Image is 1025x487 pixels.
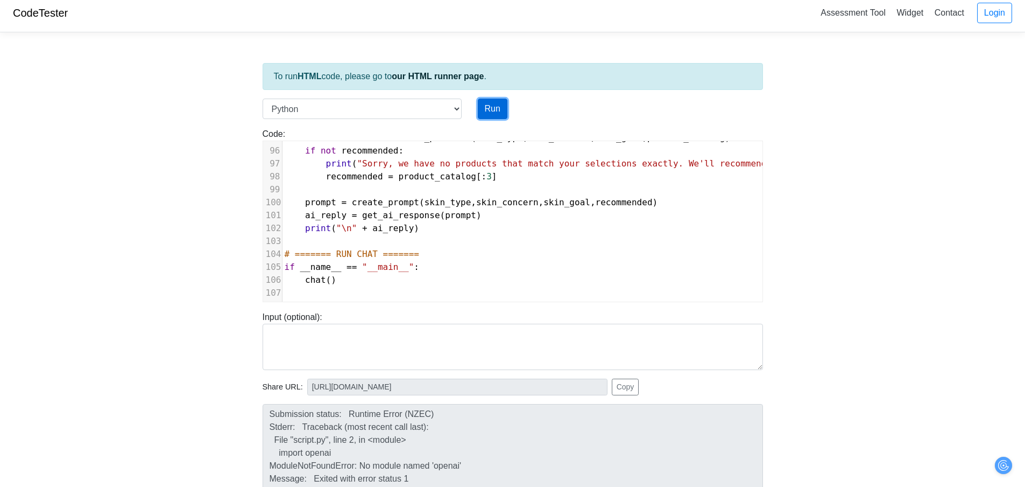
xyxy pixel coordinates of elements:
span: recommended [341,145,398,156]
a: our HTML runner page [392,72,484,81]
span: () [285,275,336,285]
span: __name__ [300,262,341,272]
span: create_prompt [352,197,419,207]
span: "Sorry, we have no products that match your selections exactly. We'll recommend some popular prod... [357,158,932,169]
span: ( , , , ) [285,197,658,207]
span: not [321,145,336,156]
div: 103 [263,235,282,248]
span: chat [305,275,326,285]
button: Copy [612,379,639,395]
span: "\n" [336,223,357,233]
div: 96 [263,144,282,157]
span: prompt [445,210,476,220]
strong: HTML [298,72,321,81]
span: ( ) [285,158,938,169]
div: 97 [263,157,282,170]
span: # ======= RUN CHAT ======= [285,249,419,259]
div: 106 [263,274,282,287]
div: 98 [263,170,282,183]
span: = [388,171,393,182]
a: Widget [892,4,928,22]
span: print [326,158,352,169]
span: == [347,262,357,272]
button: Run [478,99,507,119]
span: = [352,210,357,220]
input: No share available yet [307,379,607,395]
span: : [285,145,404,156]
span: print [305,223,331,233]
span: recommended [326,171,383,182]
span: if [285,262,295,272]
span: + [362,223,367,233]
span: skin_type [425,197,471,207]
a: CodeTester [13,7,68,19]
div: 105 [263,261,282,274]
span: ai_reply [305,210,347,220]
span: recommended [596,197,653,207]
div: Code: [255,128,771,302]
span: = [341,197,347,207]
span: : [285,262,420,272]
span: Share URL: [263,381,303,393]
div: 99 [263,183,282,196]
a: Login [977,3,1012,23]
span: 3 [486,171,492,182]
div: 101 [263,209,282,222]
span: ai_reply [372,223,414,233]
span: skin_goal [543,197,590,207]
div: 104 [263,248,282,261]
div: 107 [263,287,282,300]
a: Contact [930,4,969,22]
div: 100 [263,196,282,209]
span: product_catalog [398,171,476,182]
div: 102 [263,222,282,235]
div: Input (optional): [255,311,771,370]
span: skin_concern [476,197,539,207]
span: prompt [305,197,336,207]
a: Assessment Tool [816,4,890,22]
span: ( ) [285,223,420,233]
span: ( ) [285,210,482,220]
span: [: ] [285,171,497,182]
span: get_ai_response [362,210,440,220]
span: "__main__" [362,262,414,272]
div: To run code, please go to . [263,63,763,90]
span: if [305,145,315,156]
